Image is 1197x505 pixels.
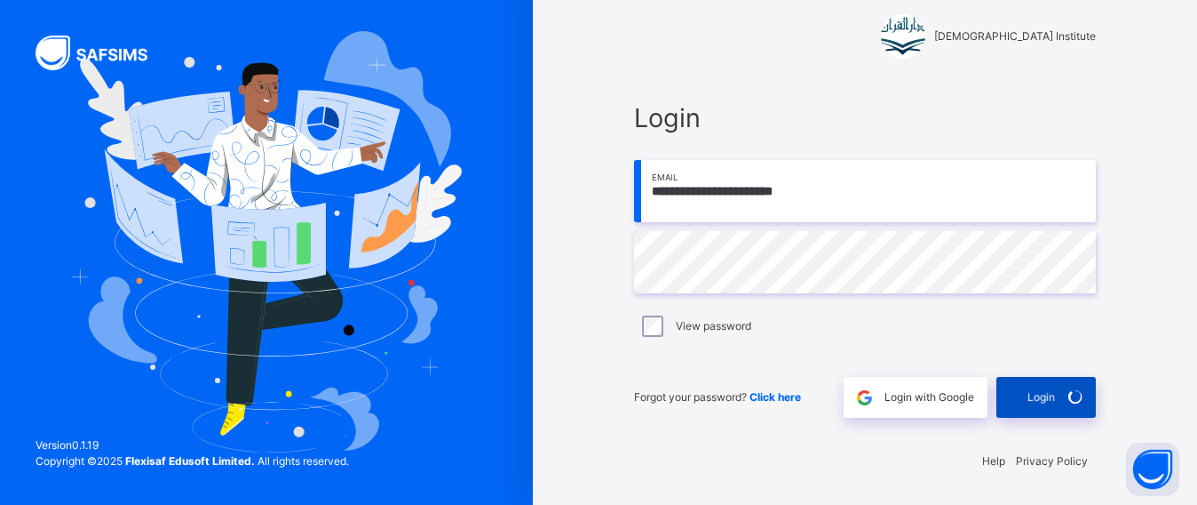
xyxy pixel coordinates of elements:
[982,454,1005,468] a: Help
[1027,389,1055,405] span: Login
[71,31,463,453] img: Hero Image
[749,390,801,404] a: Click here
[676,318,751,334] label: View password
[854,388,875,408] img: google.396cfc9801f0270233282035f929180a.svg
[1016,454,1088,468] a: Privacy Policy
[1126,443,1179,496] button: Open asap
[934,28,1096,44] span: [DEMOGRAPHIC_DATA] Institute
[36,437,349,453] span: Version 0.1.19
[634,390,801,404] span: Forgot your password?
[125,454,255,468] strong: Flexisaf Edusoft Limited.
[36,454,349,468] span: Copyright © 2025 All rights reserved.
[36,36,169,70] img: SAFSIMS Logo
[634,99,1096,137] span: Login
[884,389,974,405] span: Login with Google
